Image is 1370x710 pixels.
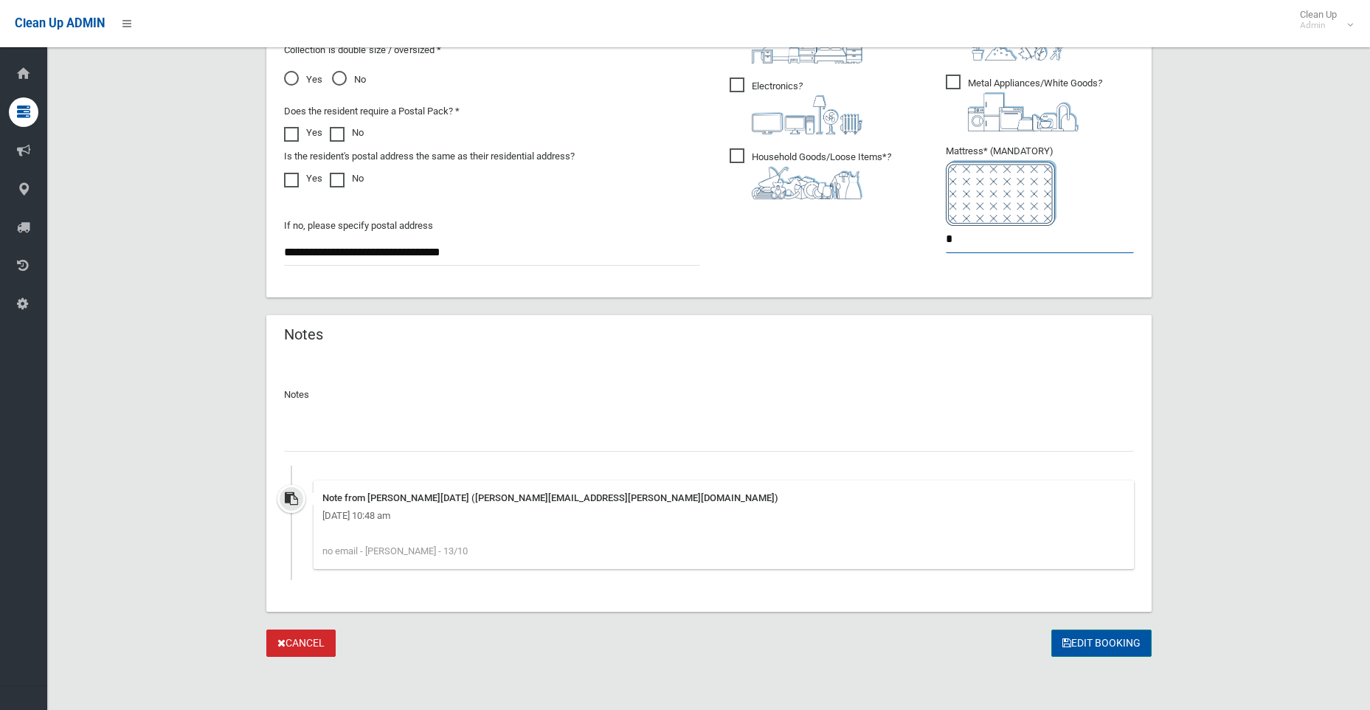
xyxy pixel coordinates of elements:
img: e7408bece873d2c1783593a074e5cb2f.png [946,160,1056,226]
a: Cancel [266,630,336,657]
span: Mattress* (MANDATORY) [946,145,1134,226]
span: Metal Appliances/White Goods [946,75,1102,131]
img: 36c1b0289cb1767239cdd3de9e694f19.png [968,92,1079,131]
div: Note from [PERSON_NAME][DATE] ([PERSON_NAME][EMAIL_ADDRESS][PERSON_NAME][DOMAIN_NAME]) [322,489,1125,507]
button: Edit Booking [1051,630,1152,657]
label: Yes [284,170,322,187]
header: Notes [266,320,341,349]
i: ? [968,77,1102,131]
span: Clean Up [1293,9,1352,31]
span: Yes [284,71,322,89]
label: Does the resident require a Postal Pack? * [284,103,460,120]
span: no email - [PERSON_NAME] - 13/10 [322,545,468,556]
span: No [332,71,366,89]
span: Electronics [730,77,862,134]
label: Yes [284,124,322,142]
span: Clean Up ADMIN [15,16,105,30]
p: Collection is double size / oversized * [284,41,700,59]
i: ? [752,151,891,199]
p: Notes [284,386,1134,404]
label: No [330,170,364,187]
span: Household Goods/Loose Items* [730,148,891,199]
img: 394712a680b73dbc3d2a6a3a7ffe5a07.png [752,95,862,134]
small: Admin [1300,20,1337,31]
label: Is the resident's postal address the same as their residential address? [284,148,575,165]
i: ? [752,80,862,134]
div: [DATE] 10:48 am [322,507,1125,525]
label: No [330,124,364,142]
label: If no, please specify postal address [284,217,433,235]
img: b13cc3517677393f34c0a387616ef184.png [752,166,862,199]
